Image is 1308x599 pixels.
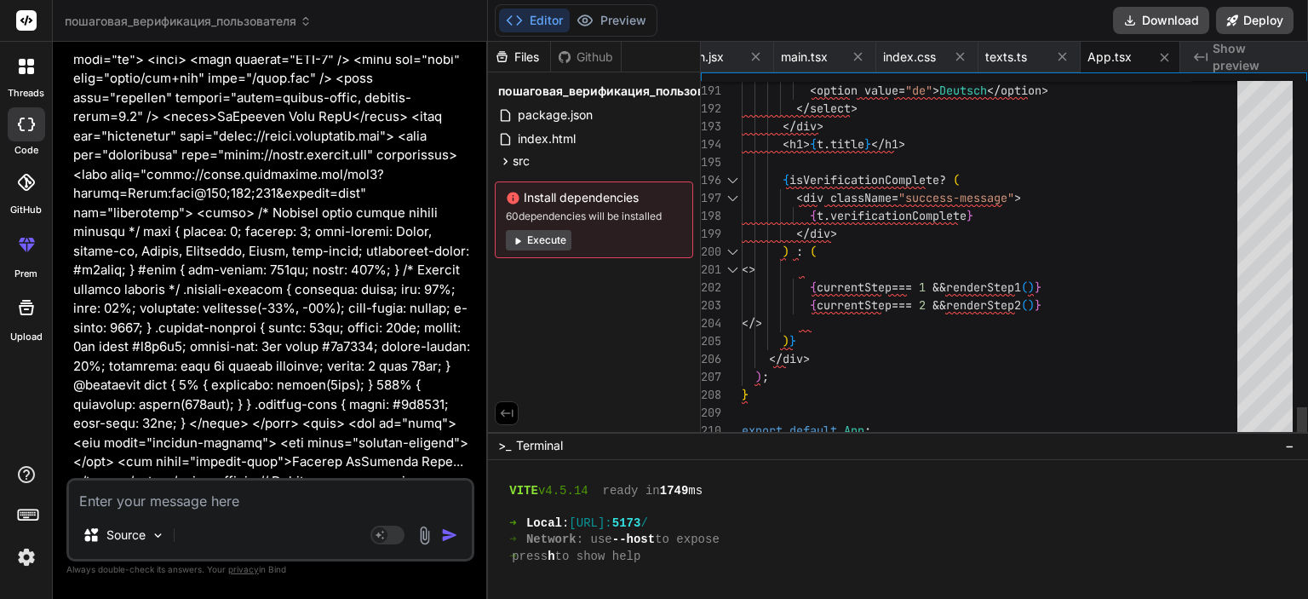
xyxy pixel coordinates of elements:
[810,136,817,152] span: {
[721,189,743,207] div: Click to collapse the range.
[789,136,803,152] span: h1
[823,208,830,223] span: .
[538,483,588,499] span: v4.5.14
[755,369,762,384] span: )
[985,49,1027,66] span: texts.ts
[509,483,538,499] span: VITE
[12,543,41,572] img: settings
[701,207,720,225] div: 198
[783,118,796,134] span: </
[932,83,939,98] span: >
[498,83,737,100] span: пошаговая_верификация_пользователя
[1213,40,1294,74] span: Show preview
[701,279,720,297] div: 202
[844,423,864,438] span: App
[810,279,817,295] span: {
[953,172,960,187] span: (
[817,118,823,134] span: >
[883,49,936,66] span: index.css
[892,279,912,295] span: ===
[660,483,689,499] span: 1749
[526,515,562,532] span: Local
[781,49,828,66] span: main.tsx
[810,83,817,98] span: <
[817,136,823,152] span: t
[1087,49,1132,66] span: App.tsx
[742,262,755,277] span: <>
[441,527,458,544] img: icon
[65,13,312,30] span: пошаговая_верификация_пользователя
[987,83,1001,98] span: </
[512,549,548,565] span: press
[701,386,720,404] div: 208
[817,83,898,98] span: option value
[640,515,647,532] span: /
[701,350,720,368] div: 206
[228,564,259,574] span: privacy
[796,190,803,205] span: <
[506,189,682,206] span: Install dependencies
[562,515,569,532] span: :
[569,515,611,532] span: [URL]:
[14,267,37,281] label: prem
[701,368,720,386] div: 207
[892,297,912,313] span: ===
[679,49,724,66] span: main.jsx
[701,404,720,422] div: 209
[864,423,871,438] span: ;
[701,171,720,189] div: 196
[810,226,830,241] span: div
[932,297,946,313] span: &&
[803,190,892,205] span: div className
[898,190,1014,205] span: "success-message"
[1041,83,1048,98] span: >
[905,83,932,98] span: "de"
[8,86,44,101] label: threads
[789,423,837,438] span: default
[783,333,789,348] span: )
[783,244,789,259] span: )
[66,562,474,578] p: Always double-check its answers. Your in Bind
[742,423,783,438] span: export
[789,172,939,187] span: isVerificationComplete
[830,208,967,223] span: verificationComplete
[603,483,660,499] span: ready in
[823,136,830,152] span: .
[701,297,720,314] div: 203
[516,129,577,149] span: index.html
[551,49,621,66] div: Github
[106,527,146,544] p: Source
[810,297,817,313] span: {
[1216,7,1294,34] button: Deploy
[1285,437,1294,454] span: −
[885,136,898,152] span: h1
[783,172,789,187] span: {
[1014,190,1021,205] span: >
[14,143,38,158] label: code
[701,314,720,332] div: 204
[499,9,570,32] button: Editor
[655,532,720,548] span: to expose
[1021,279,1028,295] span: (
[932,279,946,295] span: &&
[742,387,749,402] span: }
[701,225,720,243] div: 199
[506,210,682,223] span: 60 dependencies will be installed
[892,190,898,205] span: =
[701,189,720,207] div: 197
[817,279,892,295] span: currentStep
[1028,297,1035,313] span: )
[701,100,720,118] div: 192
[796,101,810,116] span: </
[742,315,762,331] span: </>
[1035,279,1041,295] span: }
[509,515,512,532] span: ➜
[701,82,720,100] div: 191
[701,243,720,261] div: 200
[488,49,550,66] div: Files
[769,351,783,366] span: </
[612,532,655,548] span: --host
[509,532,512,548] span: ➜
[830,226,837,241] span: >
[577,532,612,548] span: : use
